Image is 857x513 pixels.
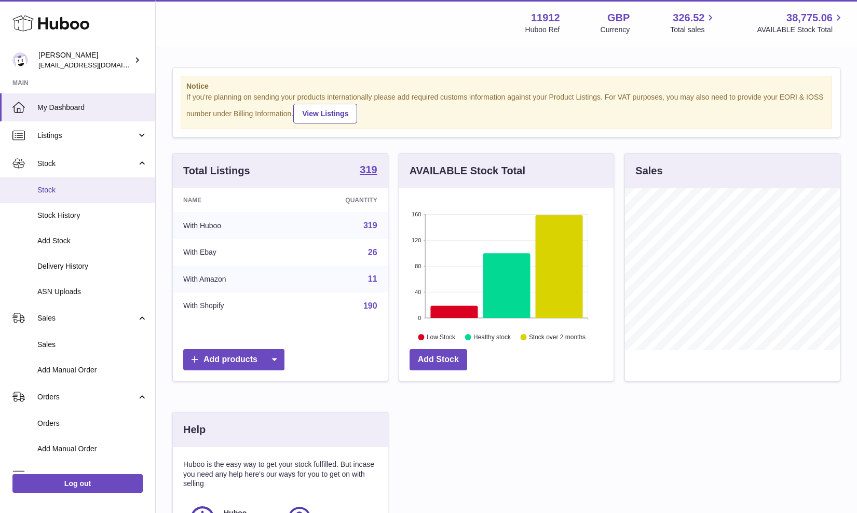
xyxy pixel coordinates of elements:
[183,164,250,178] h3: Total Listings
[37,211,147,220] span: Stock History
[173,293,290,320] td: With Shopify
[786,11,833,25] span: 38,775.06
[37,159,137,169] span: Stock
[670,25,716,35] span: Total sales
[37,471,147,481] span: Usage
[368,248,377,257] a: 26
[607,11,630,25] strong: GBP
[412,237,421,243] text: 120
[38,50,132,70] div: [PERSON_NAME]
[363,221,377,230] a: 319
[418,315,421,321] text: 0
[186,92,826,123] div: If you're planning on sending your products internationally please add required customs informati...
[37,313,137,323] span: Sales
[37,444,147,454] span: Add Manual Order
[37,365,147,375] span: Add Manual Order
[37,103,147,113] span: My Dashboard
[601,25,630,35] div: Currency
[293,104,357,123] a: View Listings
[37,185,147,195] span: Stock
[173,239,290,266] td: With Ebay
[473,334,511,341] text: Healthy stock
[37,261,147,271] span: Delivery History
[673,11,704,25] span: 326.52
[757,11,845,35] a: 38,775.06 AVAILABLE Stock Total
[37,419,147,428] span: Orders
[183,460,377,489] p: Huboo is the easy way to get your stock fulfilled. But incase you need any help here's our ways f...
[12,52,28,68] img: info@carbonmyride.com
[186,81,826,91] strong: Notice
[410,349,467,370] a: Add Stock
[525,25,560,35] div: Huboo Ref
[360,164,377,177] a: 319
[360,164,377,175] strong: 319
[368,274,377,283] a: 11
[173,212,290,239] td: With Huboo
[37,236,147,246] span: Add Stock
[38,61,153,69] span: [EMAIL_ADDRESS][DOMAIN_NAME]
[183,423,206,437] h3: Help
[412,211,421,217] text: 160
[415,289,421,295] text: 40
[12,474,143,493] a: Log out
[410,164,525,178] h3: AVAILABLE Stock Total
[37,340,147,350] span: Sales
[173,266,290,293] td: With Amazon
[529,334,586,341] text: Stock over 2 months
[173,188,290,212] th: Name
[363,301,377,310] a: 190
[183,349,284,370] a: Add products
[531,11,560,25] strong: 11912
[670,11,716,35] a: 326.52 Total sales
[37,287,147,297] span: ASN Uploads
[757,25,845,35] span: AVAILABLE Stock Total
[290,188,387,212] th: Quantity
[415,263,421,269] text: 80
[427,334,456,341] text: Low Stock
[37,131,137,141] span: Listings
[635,164,662,178] h3: Sales
[37,392,137,402] span: Orders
